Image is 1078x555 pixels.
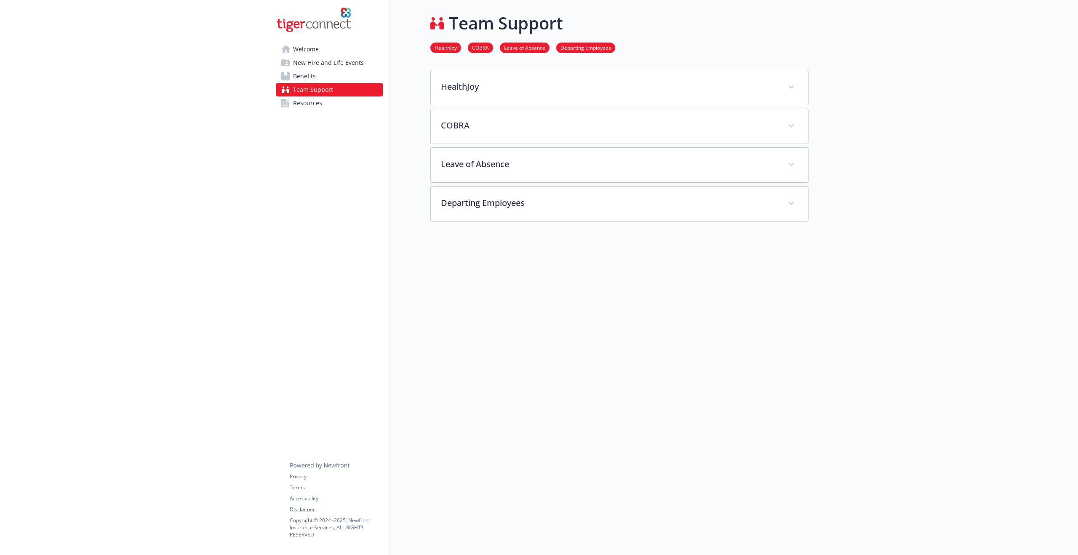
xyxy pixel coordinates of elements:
a: Welcome [276,43,383,56]
span: Resources [293,96,322,110]
div: Leave of Absence [431,148,808,182]
h1: Team Support [449,11,563,36]
div: COBRA [431,109,808,144]
a: New Hire and Life Events [276,56,383,69]
p: Leave of Absence [441,158,778,171]
p: HealthJoy [441,80,778,93]
a: Team Support [276,83,383,96]
a: Leave of Absence [500,43,550,51]
a: Resources [276,96,383,110]
p: Copyright © 2024 - 2025 , Newfront Insurance Services, ALL RIGHTS RESERVED [290,517,382,538]
a: Benefits [276,69,383,83]
p: COBRA [441,119,778,132]
div: HealthJoy [431,70,808,105]
p: Departing Employees [441,197,778,209]
span: Welcome [293,43,319,56]
a: Terms [290,484,382,491]
a: Departing Employees [556,43,615,51]
a: COBRA [468,43,493,51]
span: Benefits [293,69,316,83]
a: HealthJoy [430,43,461,51]
a: Privacy [290,473,382,480]
div: Departing Employees [431,187,808,221]
a: Disclaimer [290,506,382,513]
a: Accessibility [290,495,382,502]
span: New Hire and Life Events [293,56,364,69]
span: Team Support [293,83,333,96]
